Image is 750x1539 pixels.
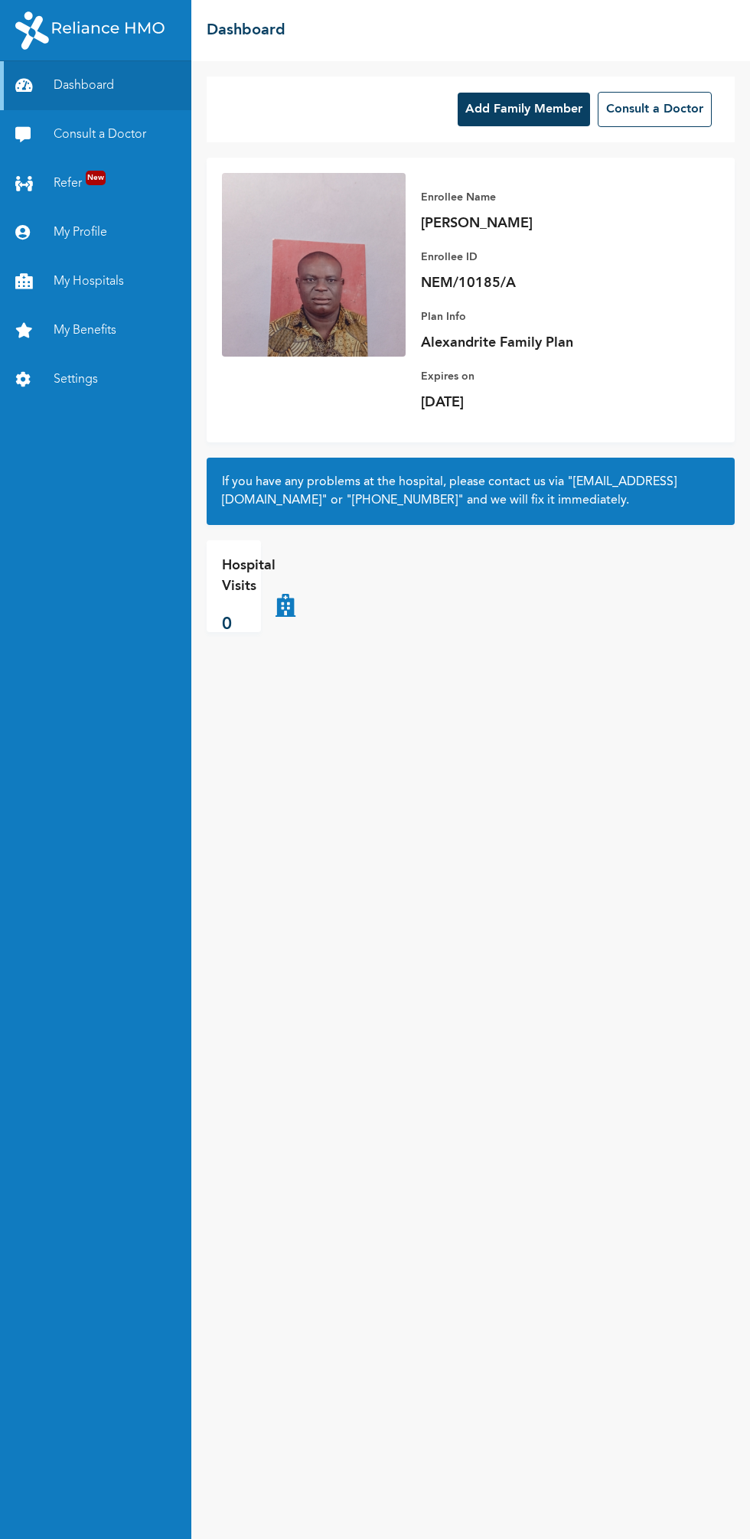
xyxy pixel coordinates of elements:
[222,612,276,637] p: 0
[421,334,635,352] p: Alexandrite Family Plan
[421,188,635,207] p: Enrollee Name
[421,214,635,233] p: [PERSON_NAME]
[207,19,285,42] h2: Dashboard
[421,308,635,326] p: Plan Info
[421,248,635,266] p: Enrollee ID
[86,171,106,185] span: New
[421,367,635,386] p: Expires on
[222,556,276,597] p: Hospital Visits
[15,11,165,50] img: RelianceHMO's Logo
[222,473,719,510] h2: If you have any problems at the hospital, please contact us via or and we will fix it immediately.
[222,173,406,357] img: Enrollee
[458,93,590,126] button: Add Family Member
[346,494,464,507] a: "[PHONE_NUMBER]"
[421,393,635,412] p: [DATE]
[598,92,712,127] button: Consult a Doctor
[421,274,635,292] p: NEM/10185/A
